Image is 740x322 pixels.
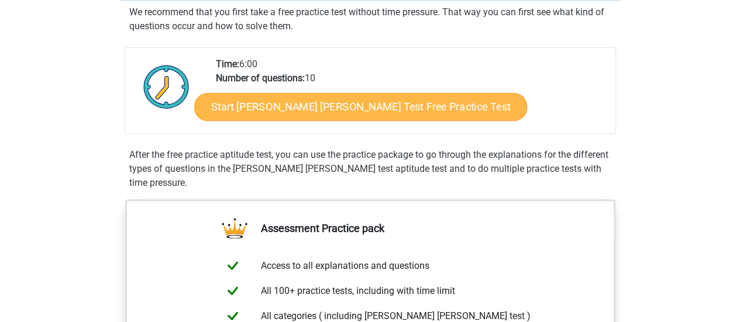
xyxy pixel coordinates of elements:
[137,57,196,116] img: Clock
[125,148,616,190] div: After the free practice aptitude test, you can use the practice package to go through the explana...
[207,57,615,133] div: 6:00 10
[129,5,611,33] p: We recommend that you first take a free practice test without time pressure. That way you can fir...
[194,93,527,121] a: Start [PERSON_NAME] [PERSON_NAME] Test Free Practice Test
[216,58,239,70] b: Time:
[216,72,305,84] b: Number of questions:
